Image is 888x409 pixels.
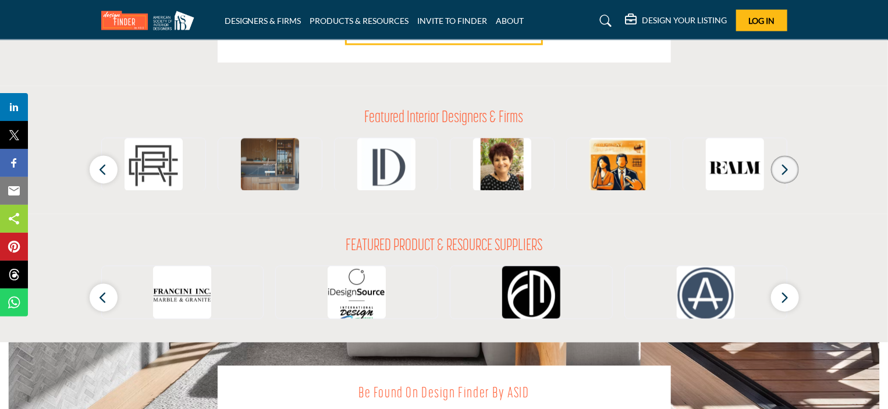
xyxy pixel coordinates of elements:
img: Karen Steinberg [473,138,531,197]
div: DESIGN YOUR LISTING [626,14,727,28]
a: Search [588,12,619,30]
img: Francini Incorporated [153,266,211,325]
a: INVITE TO FINDER [418,16,488,26]
button: Log In [736,10,787,31]
img: Clark Richardson Architects [125,138,183,197]
h2: FEATURED PRODUCT & RESOURCE SUPPLIERS [346,237,542,257]
h2: Featured Interior Designers & Firms [365,109,524,129]
img: Mise en Place Design [241,138,299,197]
h5: DESIGN YOUR LISTING [642,15,727,26]
a: PRODUCTS & RESOURCES [310,16,409,26]
a: ABOUT [496,16,524,26]
img: Fordham Marble Company [502,266,560,325]
img: Kazdal Home LLC [589,138,648,197]
a: DESIGNERS & FIRMS [225,16,301,26]
img: Realm Studio [706,138,764,197]
h2: Be Found on Design Finder by ASID [244,383,645,406]
img: iDesignSource.com by International Design Source [328,266,386,325]
img: Layered Dimensions Interior Design [357,138,415,197]
img: Site Logo [101,11,200,30]
span: Log In [748,16,775,26]
img: AROS [677,266,735,325]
